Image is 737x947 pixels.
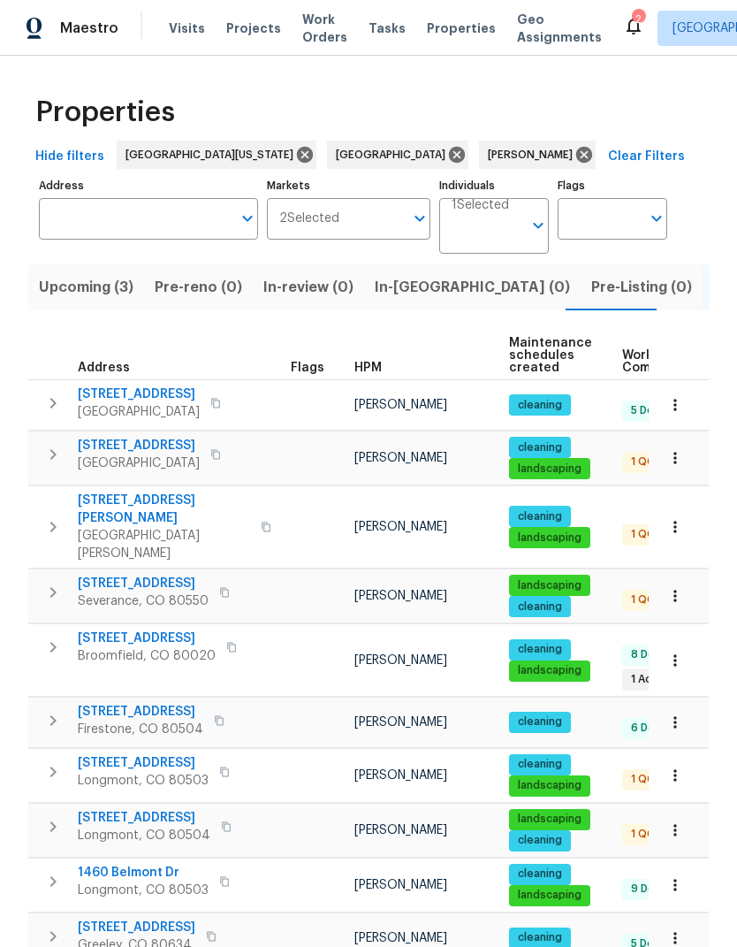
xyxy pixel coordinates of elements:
span: [STREET_ADDRESS] [78,809,210,827]
span: cleaning [511,757,569,772]
span: 1 QC [624,454,662,470]
span: [GEOGRAPHIC_DATA] [78,403,200,421]
span: Properties [427,19,496,37]
span: 9 Done [624,882,675,897]
span: landscaping [511,778,589,793]
span: 1 QC [624,827,662,842]
button: Open [644,206,669,231]
span: cleaning [511,642,569,657]
span: In-[GEOGRAPHIC_DATA] (0) [375,275,570,300]
span: landscaping [511,578,589,593]
span: [STREET_ADDRESS] [78,437,200,454]
span: Address [78,362,130,374]
span: cleaning [511,714,569,729]
span: [GEOGRAPHIC_DATA] [78,454,200,472]
span: landscaping [511,888,589,903]
span: Pre-reno (0) [155,275,242,300]
span: cleaning [511,833,569,848]
span: Work Order Completion [622,349,733,374]
div: [GEOGRAPHIC_DATA] [327,141,468,169]
label: Markets [267,180,431,191]
span: Hide filters [35,146,104,168]
span: Firestone, CO 80504 [78,721,203,738]
span: [GEOGRAPHIC_DATA][PERSON_NAME] [78,527,250,562]
span: Longmont, CO 80503 [78,772,209,790]
span: [STREET_ADDRESS][PERSON_NAME] [78,492,250,527]
span: Upcoming (3) [39,275,133,300]
button: Clear Filters [601,141,692,173]
div: [GEOGRAPHIC_DATA][US_STATE] [117,141,316,169]
span: Projects [226,19,281,37]
span: 1 QC [624,527,662,542]
span: 1460 Belmont Dr [78,864,209,882]
button: Hide filters [28,141,111,173]
span: Clear Filters [608,146,685,168]
span: [PERSON_NAME] [488,146,580,164]
span: Flags [291,362,324,374]
span: [PERSON_NAME] [354,654,447,667]
span: cleaning [511,509,569,524]
span: cleaning [511,930,569,945]
span: Longmont, CO 80503 [78,882,209,899]
span: cleaning [511,867,569,882]
span: 8 Done [624,647,675,662]
button: Open [235,206,260,231]
span: 1 QC [624,772,662,787]
span: [PERSON_NAME] [354,716,447,729]
span: [STREET_ADDRESS] [78,919,195,936]
span: [STREET_ADDRESS] [78,754,209,772]
span: Longmont, CO 80504 [78,827,210,844]
span: landscaping [511,531,589,546]
span: HPM [354,362,382,374]
span: [PERSON_NAME] [354,590,447,602]
span: cleaning [511,398,569,413]
label: Individuals [439,180,549,191]
span: [PERSON_NAME] [354,932,447,944]
span: [GEOGRAPHIC_DATA][US_STATE] [125,146,300,164]
span: [PERSON_NAME] [354,399,447,411]
span: [STREET_ADDRESS] [78,630,216,647]
span: [PERSON_NAME] [354,879,447,891]
span: landscaping [511,812,589,827]
button: Open [526,213,551,238]
div: [PERSON_NAME] [479,141,596,169]
span: 5 Done [624,403,674,418]
span: landscaping [511,663,589,678]
span: [PERSON_NAME] [354,824,447,836]
span: Properties [35,103,175,121]
span: 2 Selected [279,211,339,226]
span: Broomfield, CO 80020 [78,647,216,665]
span: 1 QC [624,592,662,607]
span: [PERSON_NAME] [354,452,447,464]
span: [STREET_ADDRESS] [78,703,203,721]
span: Maintenance schedules created [509,337,592,374]
span: Geo Assignments [517,11,602,46]
span: cleaning [511,440,569,455]
span: Work Orders [302,11,347,46]
span: Pre-Listing (0) [591,275,692,300]
span: [PERSON_NAME] [354,769,447,782]
label: Address [39,180,258,191]
span: Visits [169,19,205,37]
span: In-review (0) [263,275,353,300]
label: Flags [558,180,667,191]
div: 2 [632,11,644,28]
span: Tasks [368,22,406,34]
span: 1 Accepted [624,672,698,687]
span: [STREET_ADDRESS] [78,575,209,592]
button: Open [407,206,432,231]
span: [GEOGRAPHIC_DATA] [336,146,452,164]
span: [STREET_ADDRESS] [78,386,200,403]
span: Severance, CO 80550 [78,592,209,610]
span: [PERSON_NAME] [354,521,447,533]
span: cleaning [511,600,569,615]
span: 6 Done [624,721,675,736]
span: landscaping [511,462,589,477]
span: Maestro [60,19,118,37]
span: 1 Selected [452,198,509,213]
